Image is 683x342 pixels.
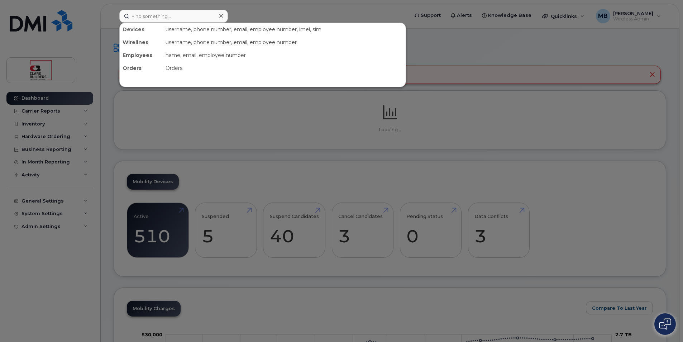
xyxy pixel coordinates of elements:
div: Employees [120,49,163,62]
div: name, email, employee number [163,49,406,62]
div: Wirelines [120,36,163,49]
div: Orders [163,62,406,75]
img: Open chat [659,318,671,330]
div: Devices [120,23,163,36]
div: username, phone number, email, employee number, imei, sim [163,23,406,36]
div: username, phone number, email, employee number [163,36,406,49]
div: Orders [120,62,163,75]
